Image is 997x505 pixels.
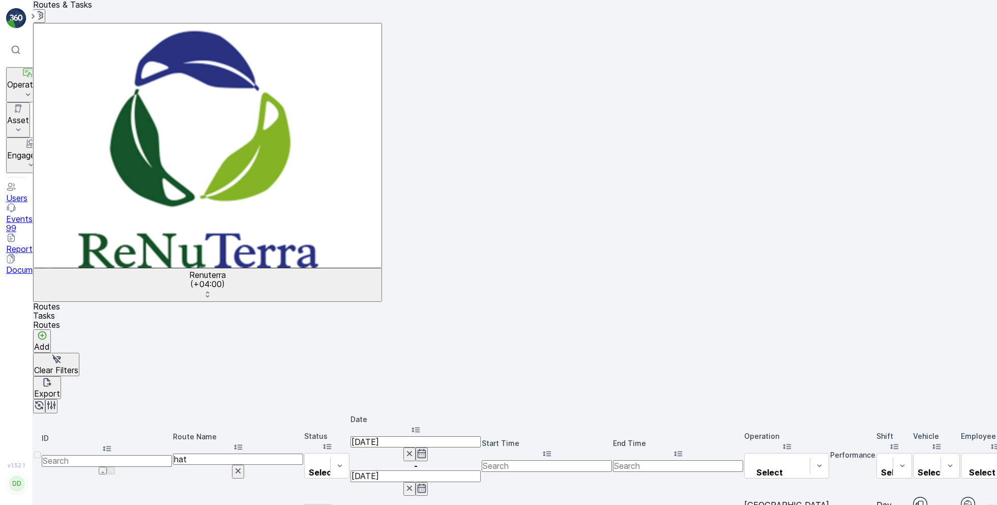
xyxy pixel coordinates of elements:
[6,265,26,274] p: Documents
[33,311,55,321] span: Tasks
[6,102,30,137] button: Asset
[173,432,303,442] p: Route Name
[6,193,26,203] p: Users
[482,460,612,471] input: Search
[350,470,481,482] input: dd/mm/yyyy
[6,470,26,497] button: DD
[33,353,79,376] button: Clear Filters
[34,342,50,351] p: Add
[913,431,960,441] p: Vehicle
[33,329,51,353] button: Add
[173,454,303,465] input: Search
[6,67,49,102] button: Operations
[6,184,26,203] a: Users
[7,151,54,160] p: Engagement
[33,376,61,400] button: Export
[830,450,875,460] p: Performance
[34,279,381,289] p: ( +04:00 )
[613,460,743,471] input: Search
[33,320,997,329] p: Routes
[6,137,55,173] button: Engagement
[744,431,829,441] p: Operation
[34,389,60,398] p: Export
[309,468,335,477] p: Select
[876,431,912,441] p: Shift
[613,438,743,448] p: End Time
[34,270,381,279] p: Renuterra
[350,461,481,470] p: -
[42,433,172,443] p: ID
[482,438,612,448] p: Start Time
[881,468,907,477] p: Select
[918,468,944,477] p: Select
[42,455,172,466] input: Search
[6,256,26,274] a: Documents
[6,214,26,223] p: Events
[7,116,29,125] p: Asset
[304,431,349,441] p: Status
[6,244,26,254] p: Reports
[34,24,381,268] img: Screenshot_2024-07-26_at_13.33.01.png
[6,205,26,233] a: Events99
[6,235,26,254] a: Reports
[9,475,25,492] div: DD
[7,80,48,89] p: Operations
[350,436,481,447] input: dd/mm/yyyy
[749,468,790,477] p: Select
[34,366,78,375] p: Clear Filters
[33,23,382,302] button: Renuterra(+04:00)
[6,223,26,233] p: 99
[6,462,26,468] span: v 1.52.1
[350,414,481,425] p: Date
[6,8,26,29] img: logo
[33,301,60,312] span: Routes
